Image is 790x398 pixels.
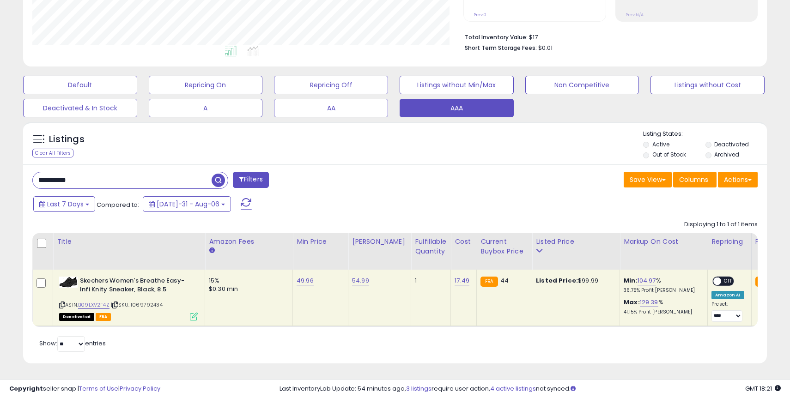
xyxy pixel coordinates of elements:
div: seller snap | | [9,385,160,393]
p: 41.15% Profit [PERSON_NAME] [624,309,700,315]
a: 17.49 [455,276,469,285]
button: Repricing Off [274,76,388,94]
span: FBA [96,313,111,321]
a: 129.39 [640,298,658,307]
button: Default [23,76,137,94]
span: Last 7 Days [47,199,84,209]
div: ASIN: [59,277,198,320]
button: Last 7 Days [33,196,95,212]
th: The percentage added to the cost of goods (COGS) that forms the calculator for Min & Max prices. [620,233,708,270]
div: % [624,277,700,294]
div: Listed Price [536,237,616,247]
div: % [624,298,700,315]
button: [DATE]-31 - Aug-06 [143,196,231,212]
span: All listings that are unavailable for purchase on Amazon for any reason other than out-of-stock [59,313,94,321]
h5: Listings [49,133,85,146]
b: Skechers Women's Breathe Easy-Infi Knity Sneaker, Black, 8.5 [80,277,192,296]
button: Save View [624,172,672,187]
div: Amazon Fees [209,237,289,247]
a: 54.99 [352,276,369,285]
li: $17 [465,31,751,42]
span: 44 [500,276,509,285]
a: Terms of Use [79,384,118,393]
label: Active [652,140,669,148]
div: Min Price [297,237,344,247]
div: Amazon AI [711,291,744,299]
button: Deactivated & In Stock [23,99,137,117]
button: AAA [400,99,514,117]
small: Prev: N/A [626,12,644,18]
b: Min: [624,276,638,285]
div: [PERSON_NAME] [352,237,407,247]
div: Last InventoryLab Update: 54 minutes ago, require user action, not synced. [280,385,781,393]
div: 15% [209,277,286,285]
span: OFF [721,277,736,285]
span: 2025-08-15 18:21 GMT [745,384,781,393]
div: Fulfillable Quantity [415,237,447,256]
b: Max: [624,298,640,307]
div: 1 [415,277,444,285]
div: $99.99 [536,277,613,285]
div: Title [57,237,201,247]
span: [DATE]-31 - Aug-06 [157,199,219,209]
small: Amazon Fees. [209,247,214,255]
a: 49.96 [297,276,314,285]
div: $0.30 min [209,285,286,293]
img: 31kmqIq2nGL._SL40_.jpg [59,277,78,288]
button: Listings without Min/Max [400,76,514,94]
div: Current Buybox Price [480,237,528,256]
button: Columns [673,172,717,187]
strong: Copyright [9,384,43,393]
button: A [149,99,263,117]
p: 36.75% Profit [PERSON_NAME] [624,287,700,294]
button: Listings without Cost [650,76,765,94]
small: FBA [755,277,772,287]
b: Total Inventory Value: [465,33,528,41]
button: Repricing On [149,76,263,94]
span: $0.01 [538,43,553,52]
a: 3 listings [406,384,431,393]
label: Archived [714,151,739,158]
a: 4 active listings [490,384,536,393]
div: Preset: [711,301,744,322]
div: Markup on Cost [624,237,704,247]
label: Deactivated [714,140,749,148]
div: Clear All Filters [32,149,73,157]
div: Displaying 1 to 1 of 1 items [684,220,758,229]
button: AA [274,99,388,117]
p: Listing States: [643,130,766,139]
div: Repricing [711,237,747,247]
span: Compared to: [97,200,139,209]
button: Non Competitive [525,76,639,94]
a: B09LXV2F4Z [78,301,109,309]
small: FBA [480,277,498,287]
span: Columns [679,175,708,184]
button: Actions [718,172,758,187]
b: Listed Price: [536,276,578,285]
b: Short Term Storage Fees: [465,44,537,52]
button: Filters [233,172,269,188]
a: Privacy Policy [120,384,160,393]
small: Prev: 0 [474,12,486,18]
label: Out of Stock [652,151,686,158]
div: Cost [455,237,473,247]
span: | SKU: 1069792434 [111,301,163,308]
span: Show: entries [39,339,106,348]
a: 104.97 [638,276,656,285]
